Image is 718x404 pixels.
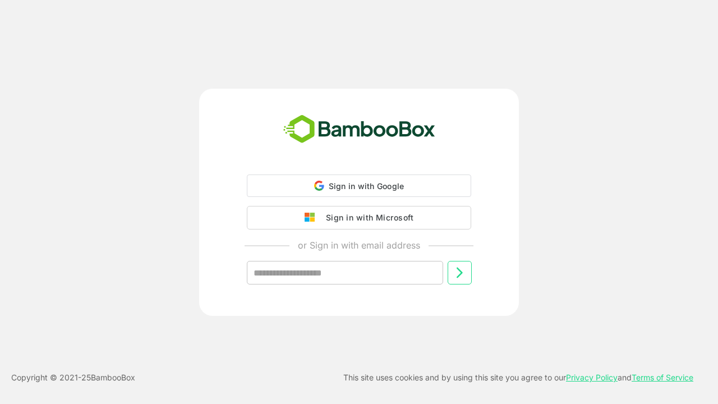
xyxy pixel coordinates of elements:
img: google [305,213,320,223]
a: Privacy Policy [566,373,618,382]
a: Terms of Service [632,373,693,382]
p: Copyright © 2021- 25 BambooBox [11,371,135,384]
p: or Sign in with email address [298,238,420,252]
span: Sign in with Google [329,181,404,191]
p: This site uses cookies and by using this site you agree to our and [343,371,693,384]
div: Sign in with Microsoft [320,210,413,225]
button: Sign in with Microsoft [247,206,471,229]
img: bamboobox [277,111,441,148]
div: Sign in with Google [247,175,471,197]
